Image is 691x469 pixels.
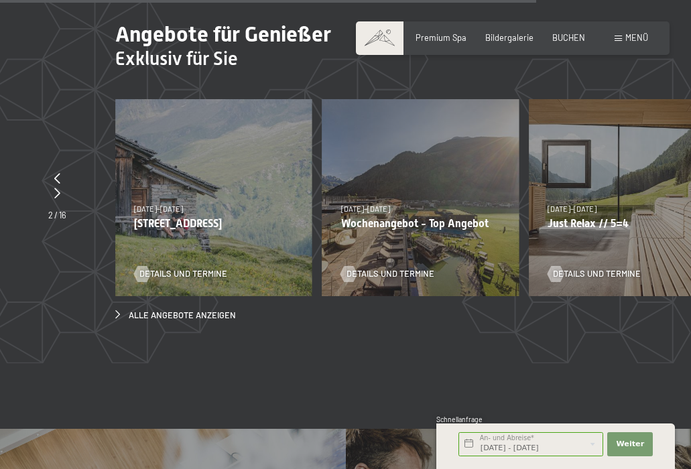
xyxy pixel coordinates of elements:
[341,268,434,280] a: Details und Termine
[115,310,236,322] a: Alle Angebote anzeigen
[48,210,53,220] span: 2
[129,310,236,322] span: Alle Angebote anzeigen
[485,32,533,43] a: Bildergalerie
[341,217,501,230] p: Wochenangebot - Top Angebot
[347,268,434,280] span: Details und Termine
[607,432,653,456] button: Weiter
[552,32,585,43] a: BUCHEN
[625,32,648,43] span: Menü
[115,21,331,47] span: Angebote für Genießer
[553,268,641,280] span: Details und Termine
[341,204,390,213] span: [DATE]–[DATE]
[139,268,227,280] span: Details und Termine
[115,48,238,70] span: Exklusiv für Sie
[134,268,227,280] a: Details und Termine
[59,210,66,220] span: 16
[548,268,641,280] a: Details und Termine
[436,415,483,423] span: Schnellanfrage
[616,439,644,450] span: Weiter
[548,204,596,213] span: [DATE]–[DATE]
[416,32,466,43] a: Premium Spa
[134,217,294,230] p: [STREET_ADDRESS]
[134,204,183,213] span: [DATE]–[DATE]
[54,210,58,220] span: /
